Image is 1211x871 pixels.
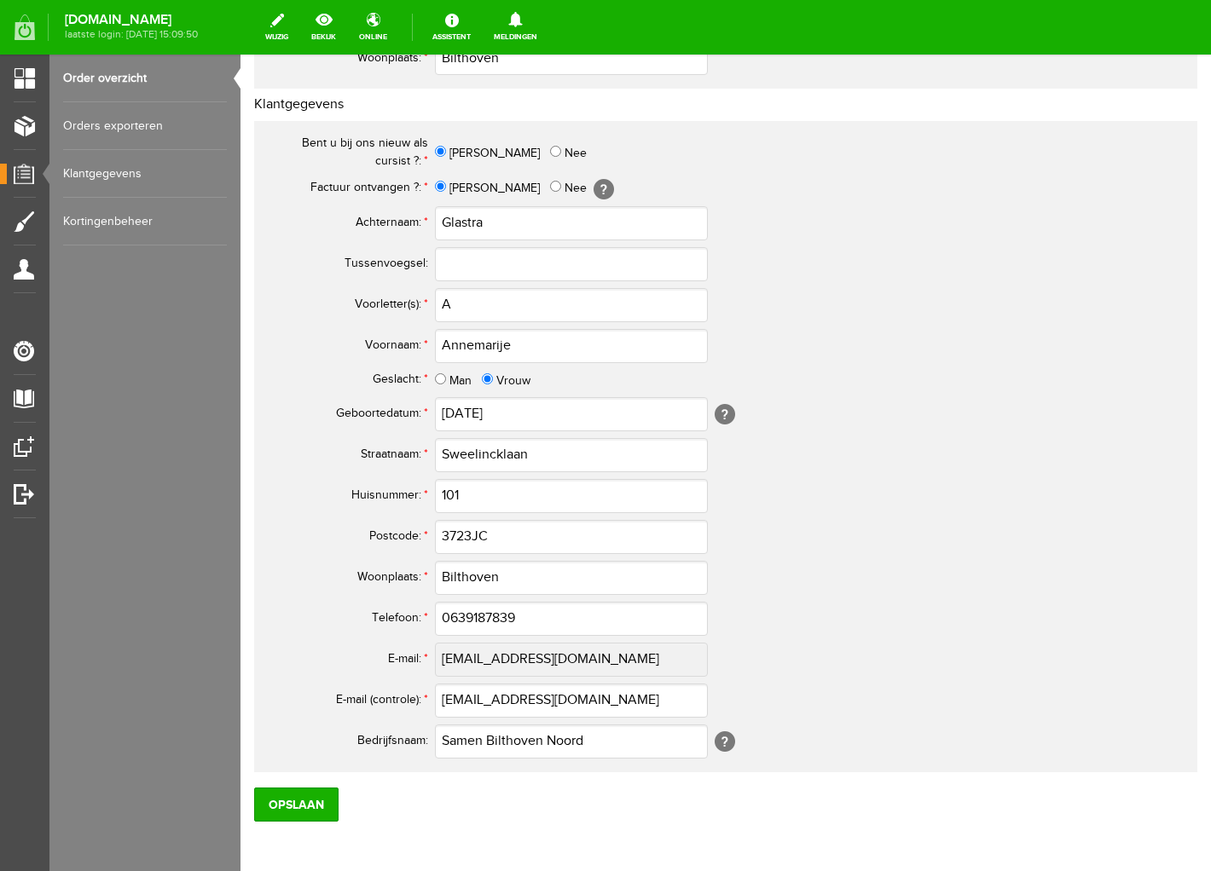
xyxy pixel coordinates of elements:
[14,733,98,767] input: Opslaan
[324,90,346,108] label: Nee
[70,126,181,140] span: Factuur ontvangen ?:
[114,243,181,257] span: Voorletter(s):
[474,677,495,697] span: [?]
[63,198,227,245] a: Kortingenbeheer
[349,9,397,46] a: online
[209,125,299,143] label: [PERSON_NAME]
[129,475,181,488] span: Postcode:
[63,55,227,102] a: Order overzicht
[255,9,298,46] a: wijzig
[117,679,188,693] span: Bedrijfsnaam:
[115,161,181,175] span: Achternaam:
[301,9,346,46] a: bekijk
[65,30,198,39] span: laatste login: [DATE] 15:09:50
[256,318,290,336] label: Vrouw
[422,9,481,46] a: Assistent
[148,597,181,611] span: E-mail:
[474,349,495,370] span: [?]
[96,352,181,366] span: Geboortedatum:
[131,557,181,570] span: Telefoon:
[65,15,198,25] strong: [DOMAIN_NAME]
[120,393,181,407] span: Straatnaam:
[125,284,181,297] span: Voornaam:
[117,516,181,529] span: Woonplaats:
[63,150,227,198] a: Klantgegevens
[209,318,231,336] label: Man
[104,202,188,216] span: Tussenvoegsel:
[14,43,957,58] h2: Klantgegevens
[111,434,181,447] span: Huisnummer:
[209,90,299,108] label: [PERSON_NAME]
[132,318,181,332] span: Geslacht:
[353,124,374,145] span: [?]
[61,82,188,113] span: Bent u bij ons nieuw als cursist ?:
[96,638,181,652] span: E-mail (controle):
[484,9,548,46] a: Meldingen
[324,125,346,143] label: Nee
[63,102,227,150] a: Orders exporteren
[194,343,467,377] input: Geboortedatum geschreven als dag/maand/jaar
